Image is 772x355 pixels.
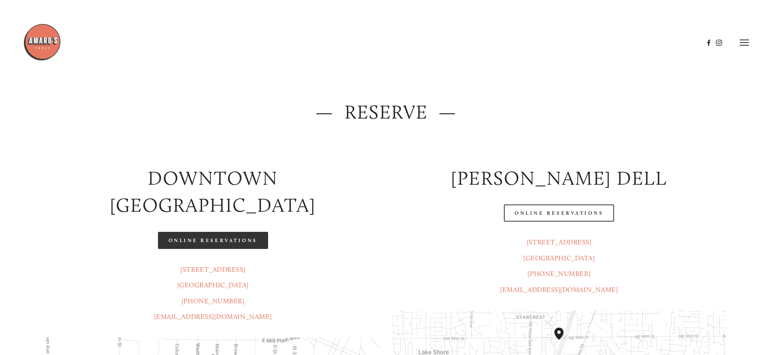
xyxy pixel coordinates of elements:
a: [GEOGRAPHIC_DATA] [177,281,249,289]
a: Online Reservations [504,204,614,222]
a: [STREET_ADDRESS] [180,265,245,274]
a: Online Reservations [158,232,268,249]
div: Amaro's Table 816 Northeast 98th Circle Vancouver, WA, 98665, United States [554,328,573,352]
a: [STREET_ADDRESS] [527,238,592,246]
h2: [PERSON_NAME] DELL [393,165,726,192]
h2: Downtown [GEOGRAPHIC_DATA] [46,165,380,219]
a: [EMAIL_ADDRESS][DOMAIN_NAME] [500,285,618,294]
a: [EMAIL_ADDRESS][DOMAIN_NAME] [154,312,272,321]
img: Amaro's Table [23,23,61,61]
a: [PHONE_NUMBER] [527,269,590,278]
a: [GEOGRAPHIC_DATA] [523,254,595,262]
a: [PHONE_NUMBER] [182,297,245,305]
h2: — Reserve — [46,98,726,125]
